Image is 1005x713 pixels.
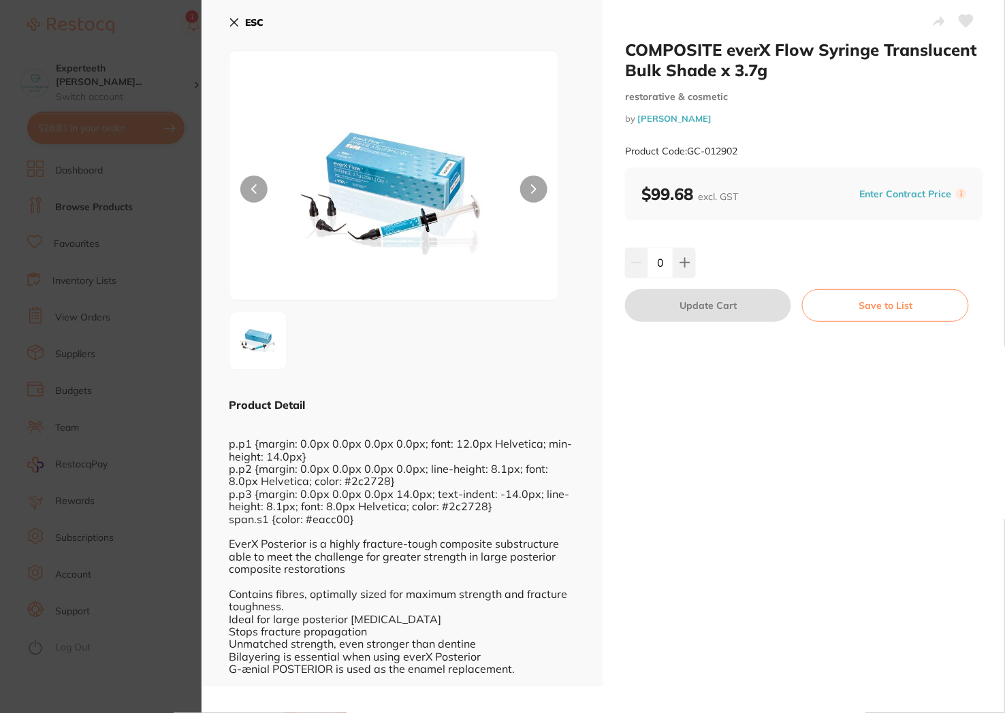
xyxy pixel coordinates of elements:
label: i [956,188,967,199]
button: ESC [229,11,264,34]
small: Product Code: GC-012902 [625,146,737,157]
b: $99.68 [641,184,738,204]
img: Mi5qcGc [296,85,493,300]
b: Product Detail [229,398,305,412]
button: Save to List [802,289,969,322]
h2: COMPOSITE everX Flow Syringe Translucent Bulk Shade x 3.7g [625,39,983,80]
b: ESC [245,16,264,29]
small: by [625,114,983,124]
small: restorative & cosmetic [625,91,983,103]
button: Update Cart [625,289,791,322]
div: p.p1 {margin: 0.0px 0.0px 0.0px 0.0px; font: 12.0px Helvetica; min-height: 14.0px} p.p2 {margin: ... [229,412,576,675]
span: excl. GST [698,190,738,203]
button: Enter Contract Price [856,188,956,201]
a: [PERSON_NAME] [637,113,712,124]
img: Mi5qcGc [234,316,283,365]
